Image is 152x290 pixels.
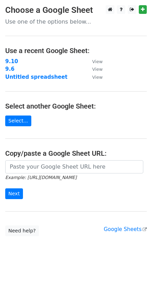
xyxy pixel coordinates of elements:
[85,66,103,72] a: View
[5,18,147,25] p: Use one of the options below...
[5,160,143,173] input: Paste your Google Sheet URL here
[5,74,67,80] a: Untitled spreadsheet
[104,226,147,232] a: Google Sheets
[85,74,103,80] a: View
[5,102,147,110] h4: Select another Google Sheet:
[5,188,23,199] input: Next
[5,175,77,180] small: Example: [URL][DOMAIN_NAME]
[5,149,147,157] h4: Copy/paste a Google Sheet URL:
[92,59,103,64] small: View
[5,5,147,15] h3: Choose a Google Sheet
[5,58,18,65] a: 9.10
[5,225,39,236] a: Need help?
[5,116,31,126] a: Select...
[85,58,103,65] a: View
[92,75,103,80] small: View
[92,67,103,72] small: View
[5,66,15,72] a: 9.6
[5,46,147,55] h4: Use a recent Google Sheet:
